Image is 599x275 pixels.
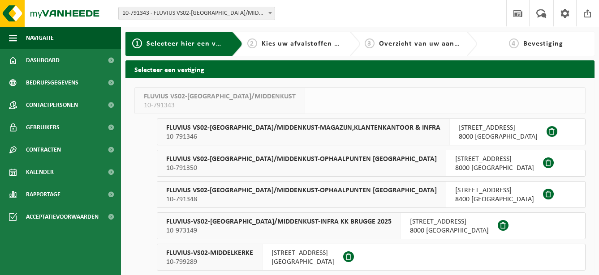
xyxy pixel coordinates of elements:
button: FLUVIUS-VS02-[GEOGRAPHIC_DATA]/MIDDENKUST-INFRA KK BRUGGE 2025 10-973149 [STREET_ADDRESS]8000 [GE... [157,212,586,239]
span: [GEOGRAPHIC_DATA] [271,258,334,267]
span: Bedrijfsgegevens [26,72,78,94]
span: Acceptatievoorwaarden [26,206,99,228]
span: 2 [247,38,257,48]
span: FLUVIUS VS02-[GEOGRAPHIC_DATA]/MIDDENKUST [144,92,296,101]
span: Contactpersonen [26,94,78,116]
span: Selecteer hier een vestiging [147,40,243,47]
span: FLUVIUS VS02-[GEOGRAPHIC_DATA]/MIDDENKUST-OPHAALPUNTEN [GEOGRAPHIC_DATA] [166,155,437,164]
span: Rapportage [26,183,60,206]
span: FLUVIUS-VS02-MIDDELKERKE [166,249,253,258]
span: FLUVIUS VS02-[GEOGRAPHIC_DATA]/MIDDENKUST-MAGAZIJN,KLANTENKANTOOR & INFRA [166,123,440,132]
span: 10-791350 [166,164,437,173]
span: 8400 [GEOGRAPHIC_DATA] [455,195,534,204]
span: 8000 [GEOGRAPHIC_DATA] [455,164,534,173]
span: Kalender [26,161,54,183]
span: Overzicht van uw aanvraag [379,40,474,47]
span: 10-791346 [166,132,440,141]
span: 10-791343 - FLUVIUS VS02-BRUGGE/MIDDENKUST [119,7,275,20]
span: [STREET_ADDRESS] [455,155,534,164]
span: 8000 [GEOGRAPHIC_DATA] [410,226,489,235]
span: [STREET_ADDRESS] [410,217,489,226]
span: Contracten [26,139,61,161]
span: 10-799289 [166,258,253,267]
span: FLUVIUS VS02-[GEOGRAPHIC_DATA]/MIDDENKUST-OPHAALPUNTEN [GEOGRAPHIC_DATA] [166,186,437,195]
button: FLUVIUS-VS02-MIDDELKERKE 10-799289 [STREET_ADDRESS][GEOGRAPHIC_DATA] [157,244,586,271]
span: Kies uw afvalstoffen en recipiënten [262,40,385,47]
span: 1 [132,38,142,48]
button: FLUVIUS VS02-[GEOGRAPHIC_DATA]/MIDDENKUST-OPHAALPUNTEN [GEOGRAPHIC_DATA] 10-791348 [STREET_ADDRES... [157,181,586,208]
span: Gebruikers [26,116,60,139]
span: [STREET_ADDRESS] [455,186,534,195]
span: 3 [365,38,375,48]
button: FLUVIUS VS02-[GEOGRAPHIC_DATA]/MIDDENKUST-OPHAALPUNTEN [GEOGRAPHIC_DATA] 10-791350 [STREET_ADDRES... [157,150,586,177]
span: 4 [509,38,519,48]
button: FLUVIUS VS02-[GEOGRAPHIC_DATA]/MIDDENKUST-MAGAZIJN,KLANTENKANTOOR & INFRA 10-791346 [STREET_ADDRE... [157,118,586,145]
span: [STREET_ADDRESS] [271,249,334,258]
span: 10-791343 - FLUVIUS VS02-BRUGGE/MIDDENKUST [118,7,275,20]
span: Navigatie [26,27,54,49]
span: 10-973149 [166,226,392,235]
span: FLUVIUS-VS02-[GEOGRAPHIC_DATA]/MIDDENKUST-INFRA KK BRUGGE 2025 [166,217,392,226]
span: Bevestiging [523,40,563,47]
span: 8000 [GEOGRAPHIC_DATA] [459,132,538,141]
h2: Selecteer een vestiging [125,60,595,78]
span: 10-791343 [144,101,296,110]
span: Dashboard [26,49,60,72]
span: [STREET_ADDRESS] [459,123,538,132]
span: 10-791348 [166,195,437,204]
